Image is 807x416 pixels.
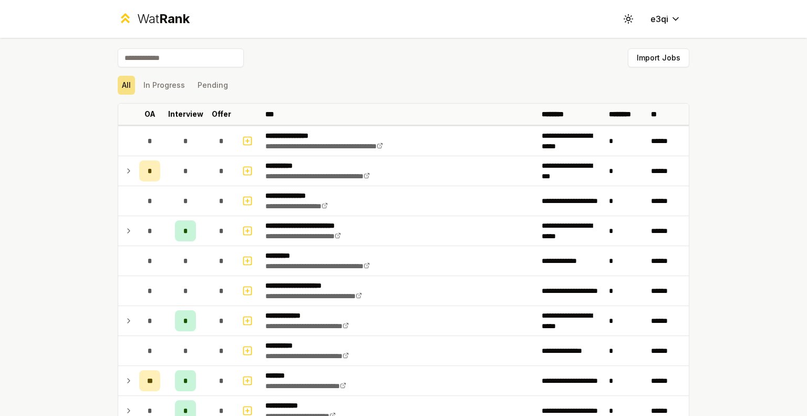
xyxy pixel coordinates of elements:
button: e3qi [642,9,689,28]
button: All [118,76,135,95]
div: Wat [137,11,190,27]
p: Offer [212,109,231,119]
button: Import Jobs [628,48,689,67]
span: Rank [159,11,190,26]
span: e3qi [650,13,668,25]
p: OA [144,109,156,119]
a: WatRank [118,11,190,27]
button: Pending [193,76,232,95]
button: In Progress [139,76,189,95]
p: Interview [168,109,203,119]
